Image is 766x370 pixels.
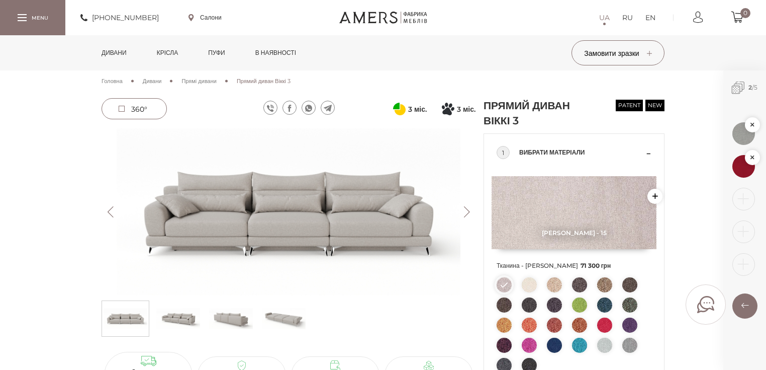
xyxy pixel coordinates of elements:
span: Вибрати матеріали [519,146,644,159]
span: new [645,100,664,111]
button: Next [458,206,475,217]
span: 0 [740,8,750,18]
a: 360° [102,98,167,119]
a: Крісла [149,35,185,70]
img: Прямий диван Віккі 3 -0 [102,128,475,295]
svg: Покупка частинами від Монобанку [442,103,454,115]
a: Салони [188,13,222,22]
a: viber [263,101,277,115]
img: 1576662562.jpg [732,155,755,178]
span: Дивани [143,78,162,85]
span: 3 міс. [408,103,427,115]
a: Головна [102,77,123,86]
img: Прямий диван Віккі 3 s-0 [104,304,147,334]
a: facebook [282,101,297,115]
span: 5 [754,84,757,91]
a: telegram [321,101,335,115]
span: patent [616,100,643,111]
span: 360° [131,105,147,114]
span: Тканина - [PERSON_NAME] [497,259,651,272]
a: Дивани [94,35,134,70]
a: [PHONE_NUMBER] [80,12,159,24]
b: 2 [748,84,752,91]
span: [PERSON_NAME] - 15 [492,229,656,237]
img: 1576664823.jpg [732,122,755,145]
a: whatsapp [302,101,316,115]
img: Прямий диван Віккі 3 s-2 [209,304,253,334]
a: в наявності [248,35,304,70]
svg: Оплата частинами від ПриватБанку [393,103,406,115]
span: 71 300 грн [581,262,611,269]
span: 3 міс. [457,103,475,115]
a: UA [599,12,610,24]
a: Дивани [143,77,162,86]
span: / [723,70,766,105]
img: Прямий диван Віккі 3 s-1 [156,304,200,334]
h1: Прямий диван Віккі 3 [484,98,599,128]
img: Прямий диван Віккі 3 s-3 [262,304,306,334]
img: Etna - 15 [492,176,656,249]
button: Замовити зразки [571,40,664,65]
button: Previous [102,206,119,217]
a: RU [622,12,633,24]
a: Пуфи [201,35,233,70]
span: Головна [102,78,123,85]
span: Замовити зразки [584,49,651,58]
div: 1 [497,146,510,159]
span: Прямі дивани [181,78,216,85]
a: Прямі дивани [181,77,216,86]
a: EN [645,12,655,24]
